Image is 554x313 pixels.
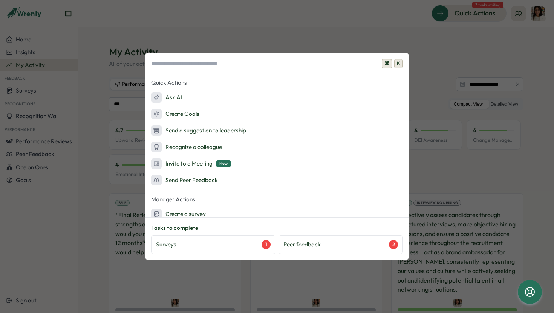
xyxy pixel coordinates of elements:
[394,59,403,68] span: K
[145,156,409,171] button: Invite to a MeetingNew
[262,240,271,249] div: 1
[151,224,403,232] p: Tasks to complete
[145,123,409,138] button: Send a suggestion to leadership
[283,240,321,249] p: Peer feedback
[145,77,409,88] p: Quick Actions
[145,106,409,122] button: Create Goals
[151,209,206,219] div: Create a survey
[151,175,218,185] div: Send Peer Feedback
[145,140,409,155] button: Recognize a colleague
[156,240,176,249] p: Surveys
[389,240,398,249] div: 2
[151,92,182,103] div: Ask AI
[151,142,222,152] div: Recognize a colleague
[145,207,409,222] button: Create a survey
[145,90,409,105] button: Ask AI
[151,158,231,169] div: Invite to a Meeting
[151,125,246,136] div: Send a suggestion to leadership
[151,109,199,119] div: Create Goals
[216,160,231,167] span: New
[145,194,409,205] p: Manager Actions
[145,173,409,188] button: Send Peer Feedback
[382,59,392,68] span: ⌘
